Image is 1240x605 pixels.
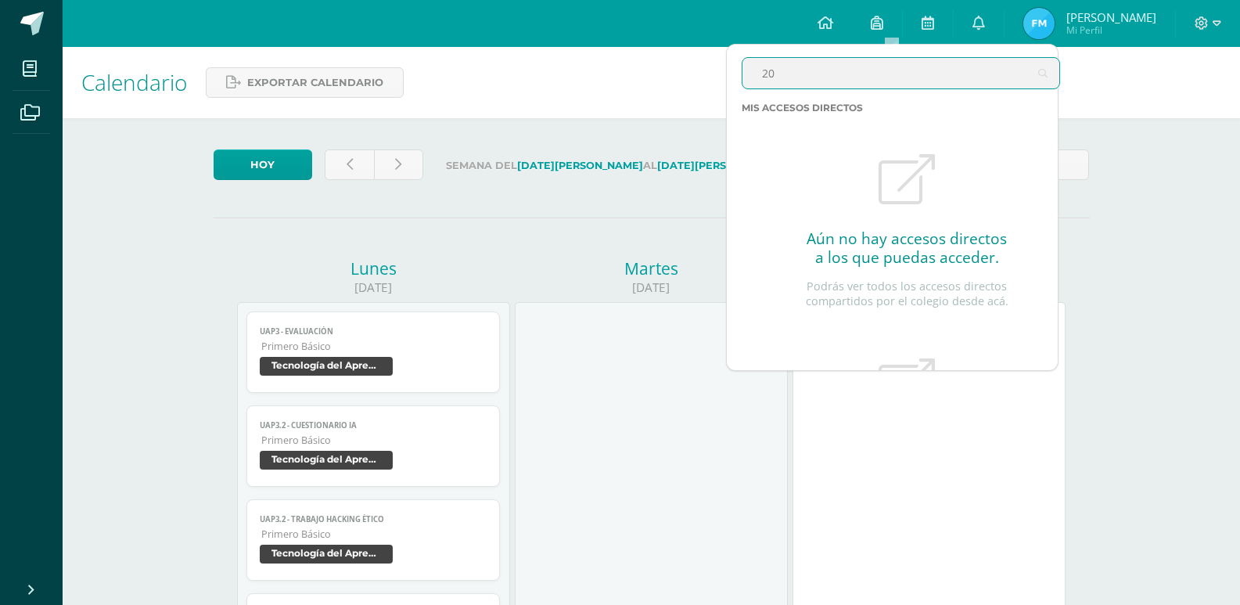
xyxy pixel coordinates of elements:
span: UAP3.2 - Trabajo Hacking ético [260,514,487,524]
span: Mis accesos directos [742,102,863,113]
h2: Aún no hay accesos directos a los que puedas acceder. [807,229,1007,267]
a: UAP3.2 - Trabajo Hacking éticoPrimero BásicoTecnología del Aprendizaje y la Comunicación [246,499,501,581]
img: b2edd4e4ec8e3cea5cf8038343ed2299.png [1023,8,1055,39]
span: Mi Perfil [1066,23,1156,37]
p: Podrás ver todos los accesos directos compartidos por el colegio desde acá. [794,279,1019,308]
a: Exportar calendario [206,67,404,98]
span: UAP3.2 - Cuestionario IA [260,420,487,430]
span: Tecnología del Aprendizaje y la Comunicación [260,451,393,470]
strong: [DATE][PERSON_NAME] [657,160,783,171]
input: Busca recurso... [742,58,1059,88]
span: Tecnología del Aprendizaje y la Comunicación [260,545,393,564]
label: Semana del al [436,149,793,182]
span: Tecnología del Aprendizaje y la Comunicación [260,357,393,376]
div: [DATE] [515,279,788,296]
span: UAP3 - Evaluación [260,326,487,337]
a: UAP3.2 - Cuestionario IAPrimero BásicoTecnología del Aprendizaje y la Comunicación [246,405,501,487]
div: Lunes [237,257,510,279]
span: [PERSON_NAME] [1066,9,1156,25]
a: Hoy [214,149,312,180]
div: Martes [515,257,788,279]
span: Exportar calendario [247,68,383,97]
div: [DATE] [237,279,510,296]
strong: [DATE][PERSON_NAME] [517,160,643,171]
span: Primero Básico [261,434,487,447]
a: UAP3 - EvaluaciónPrimero BásicoTecnología del Aprendizaje y la Comunicación [246,312,501,393]
span: Primero Básico [261,340,487,353]
span: Calendario [81,67,187,97]
span: Primero Básico [261,528,487,541]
